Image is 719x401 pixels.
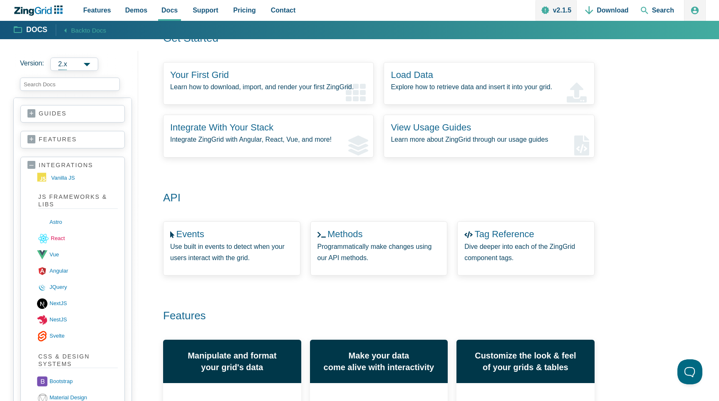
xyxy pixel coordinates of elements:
a: nextJS [37,296,118,312]
a: ZingChart Logo. Click to return to the homepage [13,5,67,16]
span: Back [71,25,106,35]
a: Events [176,229,204,239]
a: Load Data [391,70,433,80]
p: Integrate ZingGrid with Angular, React, Vue, and more! [170,134,367,145]
p: Learn more about ZingGrid through our usage guides [391,134,587,145]
strong: CSS & Design Systems [38,353,118,368]
span: Features [83,5,111,16]
iframe: Help Scout Beacon - Open [677,359,702,384]
span: Docs [161,5,178,16]
h2: Features [153,309,585,323]
a: Docs [14,25,47,35]
span: Pricing [233,5,256,16]
p: Explore how to retrieve data and insert it into your grid. [391,81,587,93]
span: Support [193,5,218,16]
a: View Usage Guides [391,122,471,133]
h3: Manipulate and format your grid's data [171,350,293,373]
span: Contact [271,5,296,16]
strong: Js Frameworks & Libs [38,193,118,208]
a: guides [27,110,118,118]
span: Version: [20,58,44,71]
a: Integrate With Your Stack [170,122,273,133]
h2: API [153,191,585,205]
a: vue [37,247,118,263]
a: nestJS [37,312,118,328]
a: Your First Grid [170,70,229,80]
p: Learn how to download, import, and render your first ZingGrid. [170,81,367,93]
a: Backto Docs [56,24,106,35]
span: Demos [125,5,147,16]
a: svelte [37,328,118,344]
a: angular [37,263,118,279]
p: Dive deeper into each of the ZingGrid component tags. [464,241,588,263]
a: react [38,231,119,247]
p: Programmatically make changes using our API methods. [317,241,441,263]
a: astro [37,214,118,231]
strong: Docs [26,26,47,34]
a: vanilla JS [37,171,118,185]
a: Tag Reference [475,229,534,239]
h3: Customize the look & feel of your grids & tables [465,350,586,373]
p: Use built in events to detect when your users interact with the grid. [170,241,293,263]
input: search input [20,78,120,91]
a: features [27,135,118,144]
a: integrations [27,161,118,169]
a: bootstrap [37,373,118,390]
a: Methods [327,229,362,239]
h3: Make your data come alive with interactivity [318,350,439,373]
label: Versions [20,58,131,71]
a: JQuery [37,279,118,296]
span: to Docs [85,27,106,34]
